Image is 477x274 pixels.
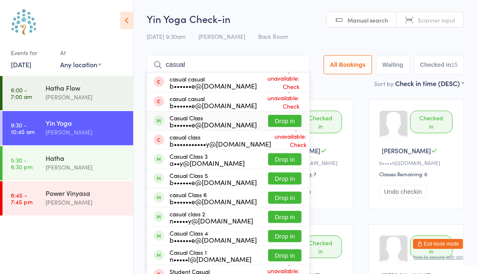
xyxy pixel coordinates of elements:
[170,179,257,185] div: b••••••e@[DOMAIN_NAME]
[46,162,126,172] div: [PERSON_NAME]
[395,79,464,88] div: Check in time (DESC)
[11,46,52,60] div: Events for
[11,192,33,205] time: 6:45 - 7:45 pm
[170,217,253,224] div: n•••••y@[DOMAIN_NAME]
[11,60,31,69] a: [DATE]
[11,86,32,100] time: 6:00 - 7:00 am
[170,198,257,205] div: b••••••e@[DOMAIN_NAME]
[46,83,126,92] div: Hatha Flow
[11,122,35,135] time: 9:30 - 10:45 am
[380,185,427,198] button: Undo checkin
[257,63,302,101] span: Drop-in unavailable: Check membership
[170,230,257,243] div: Casual Class 4
[170,121,257,128] div: b••••••e@[DOMAIN_NAME]
[268,230,302,242] button: Drop in
[170,102,257,109] div: b••••••e@[DOMAIN_NAME]
[376,55,410,74] button: Waiting
[271,122,309,159] span: Drop-in unavailable: Check membership
[60,46,101,60] div: At
[170,236,257,243] div: b••••••e@[DOMAIN_NAME]
[418,16,455,24] span: Scanner input
[268,173,302,185] button: Drop in
[170,249,251,262] div: Casual Class 1
[46,188,126,198] div: Power Vinyasa
[382,146,431,155] span: [PERSON_NAME]
[413,239,463,249] button: Exit kiosk mode
[46,153,126,162] div: Hatha
[410,236,453,258] div: Checked in
[170,256,251,262] div: n•••••l@[DOMAIN_NAME]
[60,60,101,69] div: Any location
[3,181,133,216] a: 6:45 -7:45 pmPower Vinyasa[PERSON_NAME]
[414,254,463,260] button: how to secure with pin
[46,118,126,127] div: Yin Yoga
[8,6,40,38] img: Australian School of Meditation & Yoga
[147,32,185,41] span: [DATE] 9:30am
[451,61,458,68] div: 15
[268,211,302,223] button: Drop in
[299,111,342,133] div: Checked in
[3,111,133,145] a: 9:30 -10:45 amYin Yoga[PERSON_NAME]
[46,198,126,207] div: [PERSON_NAME]
[3,146,133,180] a: 5:30 -6:30 pmHatha[PERSON_NAME]
[170,114,257,128] div: Casual Class
[170,76,257,89] div: casual casual
[268,249,302,261] button: Drop in
[170,140,271,147] div: b•••••••••••y@[DOMAIN_NAME]
[170,134,271,147] div: casual class
[170,211,253,224] div: casual class 2
[268,153,302,165] button: Drop in
[170,153,245,166] div: Casual Class 3
[257,83,302,121] span: Drop-in unavailable: Check membership
[410,111,453,133] div: Checked in
[268,192,302,204] button: Drop in
[11,157,33,170] time: 5:30 - 6:30 pm
[374,79,393,88] label: Sort by
[380,159,455,166] div: b••••t@[DOMAIN_NAME]
[258,32,288,41] span: Back Room
[170,172,257,185] div: Casual Class 5
[414,55,464,74] button: Checked in15
[170,191,257,205] div: casual Class 6
[324,55,372,74] button: All Bookings
[348,16,388,24] span: Manual search
[170,160,245,166] div: a••y@[DOMAIN_NAME]
[46,127,126,137] div: [PERSON_NAME]
[299,236,342,258] div: Checked in
[3,76,133,110] a: 6:00 -7:00 amHatha Flow[PERSON_NAME]
[380,170,455,178] div: Classes Remaining: 6
[170,82,257,89] div: b••••••e@[DOMAIN_NAME]
[46,92,126,102] div: [PERSON_NAME]
[147,55,310,74] input: Search
[268,115,302,127] button: Drop in
[170,95,257,109] div: casual casual
[198,32,245,41] span: [PERSON_NAME]
[147,12,464,25] h2: Yin Yoga Check-in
